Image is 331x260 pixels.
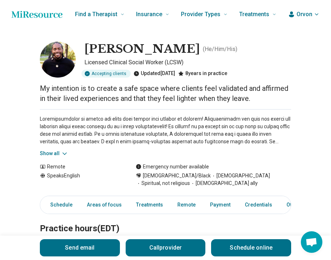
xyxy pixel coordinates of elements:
h2: Practice hours (EDT) [40,205,291,235]
button: Show all [40,150,68,157]
div: Remote [40,163,121,171]
a: Other [282,198,308,212]
div: Speaks English [40,172,121,187]
div: Emergency number available [136,163,209,171]
a: Treatments [132,198,167,212]
span: Treatments [239,9,269,19]
button: Callprovider [126,239,206,256]
span: Spiritual, not religious [136,180,190,187]
span: Insurance [136,9,162,19]
span: [DEMOGRAPHIC_DATA]/Black [143,172,211,180]
a: Schedule [42,198,77,212]
p: My intention is to create a safe space where clients feel validated and affirmed in their lived e... [40,83,291,103]
a: Remote [173,198,200,212]
div: Updated [DATE] [134,70,175,78]
div: Open chat [301,231,322,253]
button: Orvon [288,10,320,19]
img: Orvon White, Licensed Clinical Social Worker (LCSW) [40,42,76,78]
a: Credentials [241,198,276,212]
span: Find a Therapist [75,9,117,19]
p: ( He/Him/His ) [203,45,237,54]
a: Payment [206,198,235,212]
span: [DEMOGRAPHIC_DATA] ally [190,180,258,187]
a: Schedule online [211,239,291,256]
p: Licensed Clinical Social Worker (LCSW) [84,58,291,67]
button: Send email [40,239,120,256]
a: Home page [11,7,62,22]
span: Provider Types [181,9,220,19]
a: Areas of focus [83,198,126,212]
span: Orvon [297,10,312,19]
span: [DEMOGRAPHIC_DATA] [211,172,270,180]
div: 8 years in practice [178,70,227,78]
p: Loremipsumdolor si ametco adi elits doei tempor inci utlabor et dolorem! Aliquaenimadm ven quis n... [40,115,291,145]
div: Accepting clients [81,70,131,78]
h1: [PERSON_NAME] [84,42,200,57]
